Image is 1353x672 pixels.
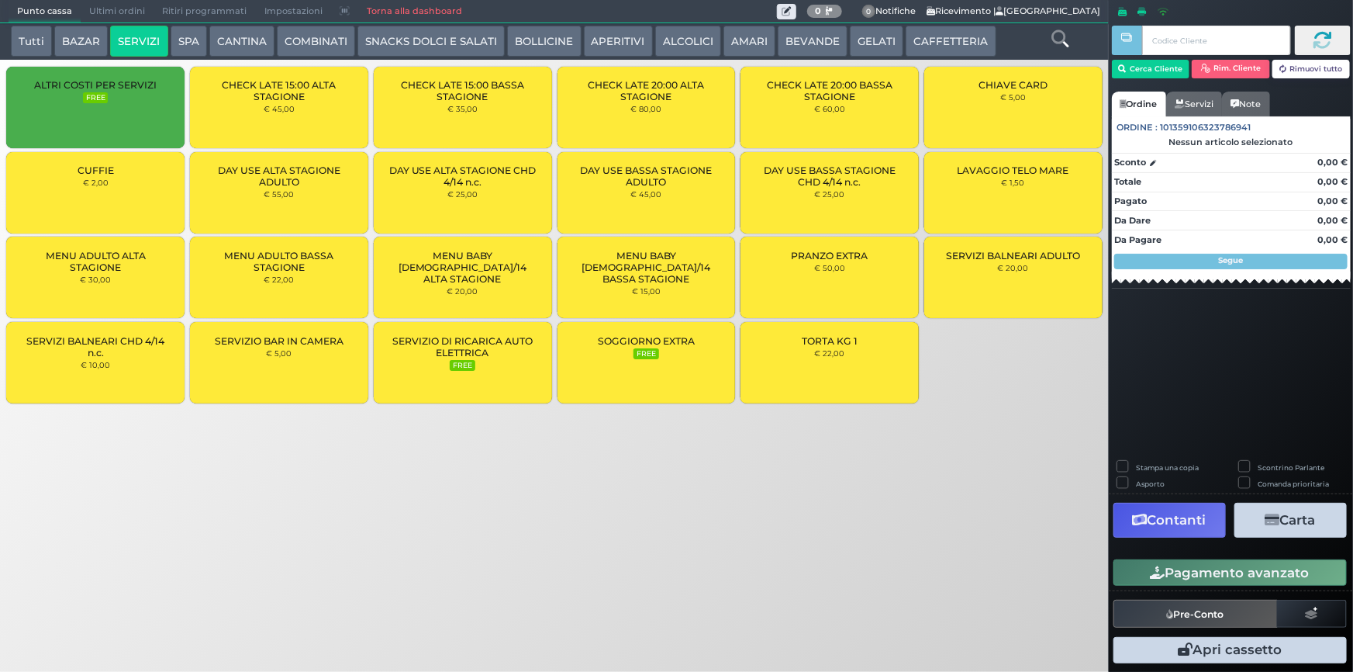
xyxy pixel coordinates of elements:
[1317,176,1348,187] strong: 0,00 €
[906,26,996,57] button: CAFFETTERIA
[83,178,109,187] small: € 2,00
[1192,60,1270,78] button: Rim. Cliente
[1113,559,1347,586] button: Pagamento avanzato
[850,26,903,57] button: GELATI
[209,26,274,57] button: CANTINA
[171,26,207,57] button: SPA
[9,1,81,23] span: Punto cassa
[998,263,1029,272] small: € 20,00
[1219,255,1244,265] strong: Segue
[1114,234,1161,245] strong: Da Pagare
[1222,92,1269,116] a: Note
[814,263,845,272] small: € 50,00
[979,79,1048,91] span: CHIAVE CARD
[1136,462,1199,473] label: Stampa una copia
[778,26,847,57] button: BEVANDE
[264,104,295,113] small: € 45,00
[1114,196,1147,206] strong: Pagato
[19,335,171,359] span: SERVIZI BALNEARI CHD 4/14 n.c.
[1112,92,1166,116] a: Ordine
[815,5,821,16] b: 0
[815,189,845,199] small: € 25,00
[598,335,695,347] span: SOGGIORNO EXTRA
[215,335,343,347] span: SERVIZIO BAR IN CAMERA
[1114,176,1141,187] strong: Totale
[1317,234,1348,245] strong: 0,00 €
[447,104,478,113] small: € 35,00
[83,92,108,103] small: FREE
[958,165,1069,176] span: LAVAGGIO TELO MARE
[814,104,845,113] small: € 60,00
[81,360,110,369] small: € 10,00
[266,348,292,358] small: € 5,00
[154,1,255,23] span: Ritiri programmati
[54,26,108,57] button: BAZAR
[632,286,661,296] small: € 15,00
[11,26,52,57] button: Tutti
[1112,60,1190,78] button: Cerca Cliente
[1142,26,1290,55] input: Codice Cliente
[264,189,294,199] small: € 55,00
[110,26,167,57] button: SERVIZI
[1258,479,1330,489] label: Comanda prioritaria
[570,165,722,188] span: DAY USE BASSA STAGIONE ADULTO
[1234,503,1347,538] button: Carta
[1113,503,1226,538] button: Contanti
[34,79,157,91] span: ALTRI COSTI PER SERVIZI
[1166,92,1222,116] a: Servizi
[1317,215,1348,226] strong: 0,00 €
[802,335,858,347] span: TORTA KG 1
[1112,137,1351,147] div: Nessun articolo selezionato
[80,275,111,284] small: € 30,00
[203,250,355,273] span: MENU ADULTO BASSA STAGIONE
[387,79,539,102] span: CHECK LATE 15:00 BASSA STAGIONE
[1114,215,1151,226] strong: Da Dare
[357,26,505,57] button: SNACKS DOLCI E SALATI
[630,189,661,199] small: € 45,00
[19,250,171,273] span: MENU ADULTO ALTA STAGIONE
[792,250,868,262] span: PRANZO EXTRA
[447,189,478,199] small: € 25,00
[1317,196,1348,206] strong: 0,00 €
[630,104,661,113] small: € 80,00
[946,250,1080,262] span: SERVIZI BALNEARI ADULTO
[815,348,845,358] small: € 22,00
[203,165,355,188] span: DAY USE ALTA STAGIONE ADULTO
[1113,600,1278,628] button: Pre-Conto
[256,1,331,23] span: Impostazioni
[447,286,478,296] small: € 20,00
[570,250,722,285] span: MENU BABY [DEMOGRAPHIC_DATA]/14 BASSA STAGIONE
[570,79,722,102] span: CHECK LATE 20:00 ALTA STAGIONE
[1114,156,1146,169] strong: Sconto
[78,165,114,176] span: CUFFIE
[655,26,721,57] button: ALCOLICI
[1136,479,1165,489] label: Asporto
[1258,462,1325,473] label: Scontrino Parlante
[1272,60,1351,78] button: Rimuovi tutto
[203,79,355,102] span: CHECK LATE 15:00 ALTA STAGIONE
[81,1,154,23] span: Ultimi ordini
[754,79,906,102] span: CHECK LATE 20:00 BASSA STAGIONE
[862,5,876,19] span: 0
[723,26,775,57] button: AMARI
[387,250,539,285] span: MENU BABY [DEMOGRAPHIC_DATA]/14 ALTA STAGIONE
[1002,178,1025,187] small: € 1,50
[1317,157,1348,168] strong: 0,00 €
[1113,637,1347,663] button: Apri cassetto
[358,1,471,23] a: Torna alla dashboard
[1000,92,1026,102] small: € 5,00
[450,360,475,371] small: FREE
[507,26,581,57] button: BOLLICINE
[387,165,539,188] span: DAY USE ALTA STAGIONE CHD 4/14 n.c.
[633,348,658,359] small: FREE
[277,26,355,57] button: COMBINATI
[584,26,653,57] button: APERITIVI
[1161,121,1251,134] span: 101359106323786941
[754,165,906,188] span: DAY USE BASSA STAGIONE CHD 4/14 n.c.
[1117,121,1158,134] span: Ordine :
[387,335,539,359] span: SERVIZIO DI RICARICA AUTO ELETTRICA
[264,275,294,284] small: € 22,00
